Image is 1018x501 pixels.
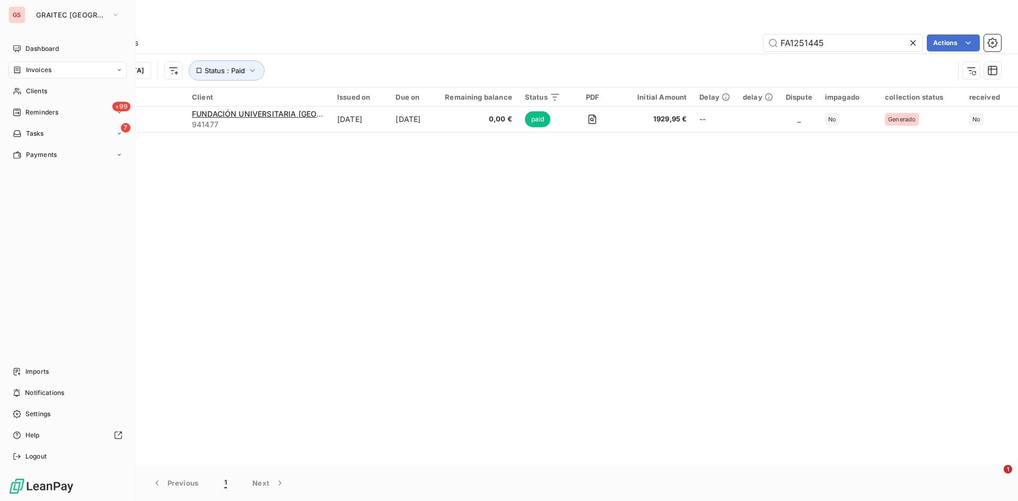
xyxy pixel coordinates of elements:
[525,111,551,127] span: paid
[573,93,612,101] div: PDF
[25,44,59,54] span: Dashboard
[693,107,736,132] td: --
[885,93,956,101] div: collection status
[625,93,687,101] div: Initial Amount
[139,472,212,494] button: Previous
[525,93,560,101] div: Status
[121,123,130,133] span: 7
[743,93,773,101] div: delay
[205,66,245,75] span: Status : Paid
[1004,465,1012,473] span: 1
[36,11,107,19] span: GRAITEC [GEOGRAPHIC_DATA]
[25,409,50,419] span: Settings
[786,93,812,101] div: Dispute
[192,109,375,118] span: FUNDACIÓN UNIVERSITARIA [GEOGRAPHIC_DATA]
[331,107,389,132] td: [DATE]
[192,119,324,130] span: 941477
[25,108,58,117] span: Reminders
[25,452,47,461] span: Logout
[763,34,923,51] input: Search
[25,388,64,398] span: Notifications
[224,478,227,488] span: 1
[26,129,44,138] span: Tasks
[192,93,324,101] div: Client
[25,367,49,376] span: Imports
[212,472,240,494] button: 1
[969,93,1013,101] div: received
[445,114,512,125] span: 0,00 €
[445,93,512,101] div: Remaining balance
[8,6,25,23] div: GS
[112,102,130,111] span: +99
[797,115,801,124] span: _
[8,427,127,444] a: Help
[699,93,730,101] div: Delay
[25,430,40,440] span: Help
[625,114,687,125] span: 1929,95 €
[8,478,74,495] img: Logo LeanPay
[189,60,265,81] button: Status : Paid
[927,34,980,51] button: Actions
[828,116,836,122] span: No
[982,465,1007,490] iframe: Intercom live chat
[396,93,432,101] div: Due on
[26,86,47,96] span: Clients
[240,472,298,494] button: Next
[389,107,438,132] td: [DATE]
[26,65,51,75] span: Invoices
[825,93,872,101] div: impagado
[888,116,916,122] span: Generado
[972,116,980,122] span: No
[26,150,57,160] span: Payments
[337,93,383,101] div: Issued on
